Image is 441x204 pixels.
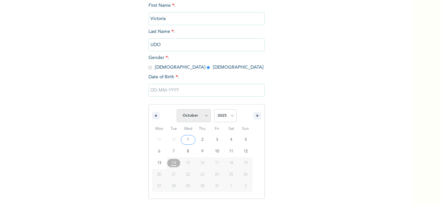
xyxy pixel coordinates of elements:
span: 23 [200,169,204,180]
button: 25 [224,169,239,180]
span: Sun [238,124,253,134]
button: 23 [195,169,210,180]
span: 11 [229,146,233,157]
button: 24 [210,169,224,180]
button: 17 [210,157,224,169]
button: 28 [167,180,181,192]
button: 27 [152,180,167,192]
button: 5 [238,134,253,146]
input: Enter your last name [149,38,265,51]
button: 20 [152,169,167,180]
span: Tue [167,124,181,134]
span: 29 [186,180,190,192]
span: 26 [244,169,248,180]
span: 13 [157,157,161,169]
span: 4 [230,134,232,146]
span: 2 [201,134,203,146]
button: 13 [152,157,167,169]
button: 31 [210,180,224,192]
span: 12 [244,146,248,157]
span: 8 [187,146,189,157]
button: 30 [195,180,210,192]
button: 2 [195,134,210,146]
button: 29 [181,180,195,192]
span: 1 [187,134,189,146]
span: 31 [215,180,219,192]
span: 10 [215,146,219,157]
span: 24 [215,169,219,180]
button: 22 [181,169,195,180]
span: 28 [172,180,176,192]
span: Thu [195,124,210,134]
button: 3 [210,134,224,146]
button: 1 [181,134,195,146]
button: 14 [167,157,181,169]
span: Fri [210,124,224,134]
button: 19 [238,157,253,169]
span: 6 [158,146,160,157]
button: 26 [238,169,253,180]
span: 7 [173,146,175,157]
span: 21 [172,169,176,180]
span: Last Name : [149,29,265,47]
button: 15 [181,157,195,169]
button: 10 [210,146,224,157]
button: 9 [195,146,210,157]
span: 5 [245,134,247,146]
button: 16 [195,157,210,169]
span: 19 [244,157,248,169]
span: 3 [216,134,218,146]
span: First Name : [149,3,265,21]
button: 21 [167,169,181,180]
span: 25 [229,169,233,180]
span: 27 [157,180,161,192]
button: 11 [224,146,239,157]
button: 18 [224,157,239,169]
button: 4 [224,134,239,146]
span: 9 [201,146,203,157]
button: 7 [167,146,181,157]
span: Sat [224,124,239,134]
span: 15 [186,157,190,169]
button: 8 [181,146,195,157]
span: Mon [152,124,167,134]
span: 16 [200,157,204,169]
span: 18 [229,157,233,169]
span: 30 [200,180,204,192]
span: Gender : [DEMOGRAPHIC_DATA] [DEMOGRAPHIC_DATA] [149,55,263,70]
button: 6 [152,146,167,157]
span: 22 [186,169,190,180]
span: Wed [181,124,195,134]
span: Date of Birth : [149,74,179,81]
input: Enter your first name [149,12,265,25]
span: 20 [157,169,161,180]
input: DD-MM-YYYY [149,84,265,97]
span: 14 [171,157,176,169]
span: 17 [215,157,219,169]
button: 12 [238,146,253,157]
